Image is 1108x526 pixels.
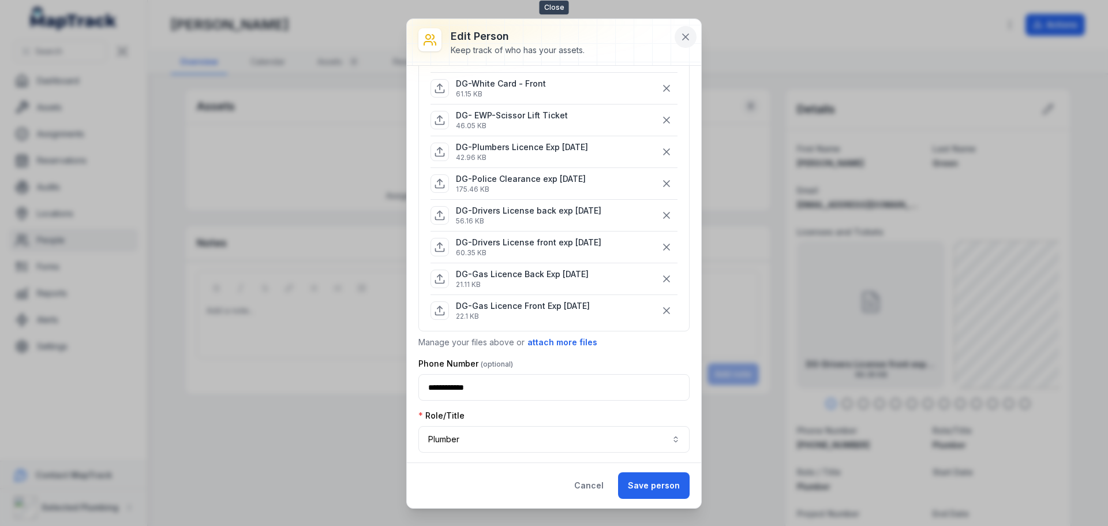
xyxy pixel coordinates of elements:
p: 22.1 KB [456,312,590,321]
p: DG-Police Clearance exp [DATE] [456,173,586,185]
p: 21.11 KB [456,280,589,289]
label: Role/Title [418,410,465,421]
p: 61.15 KB [456,89,546,99]
p: DG-White Card - Front [456,78,546,89]
label: Phone Number [418,358,513,370]
p: 175.46 KB [456,185,586,194]
p: 42.96 KB [456,153,588,162]
p: 46.05 KB [456,121,568,130]
h3: Edit person [451,28,585,44]
div: Keep track of who has your assets. [451,44,585,56]
p: DG- EWP-Scissor Lift Ticket [456,110,568,121]
span: Close [540,1,569,14]
p: 60.35 KB [456,248,601,258]
p: DG-Drivers License back exp [DATE] [456,205,601,217]
p: DG-Drivers License front exp [DATE] [456,237,601,248]
label: Role / Title [418,462,497,473]
button: Save person [618,472,690,499]
p: DG-Plumbers Licence Exp [DATE] [456,141,588,153]
p: 56.16 KB [456,217,601,226]
button: Plumber [418,426,690,453]
button: Cancel [564,472,613,499]
p: DG-Gas Licence Back Exp [DATE] [456,268,589,280]
p: Manage your files above or [418,336,690,349]
p: DG-Gas Licence Front Exp [DATE] [456,300,590,312]
button: attach more files [527,336,598,349]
